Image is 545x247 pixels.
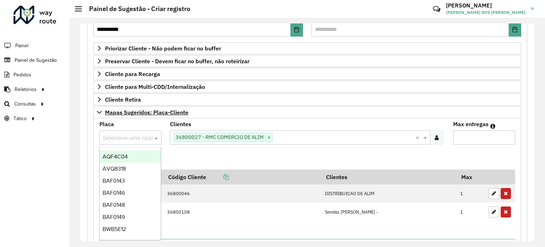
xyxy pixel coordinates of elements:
[99,120,114,128] label: Placa
[93,81,521,93] a: Cliente para Multi-CDD/Internalização
[15,57,57,64] span: Painel de Sugestão
[93,55,521,67] a: Preservar Cliente - Devem ficar no buffer, não roteirizar
[93,93,521,106] a: Cliente Retira
[457,203,485,221] td: 1
[82,5,190,13] h2: Painel de Sugestão - Criar registro
[13,71,31,79] span: Pedidos
[446,2,525,9] h3: [PERSON_NAME]
[103,202,125,208] span: BAF0148
[415,133,422,142] span: Clear all
[206,173,229,181] a: Copiar
[457,184,485,203] td: 1
[103,178,125,184] span: BAF0143
[93,68,521,80] a: Cliente para Recarga
[15,42,28,49] span: Painel
[103,226,126,232] span: BWB5E12
[105,109,188,115] span: Mapas Sugeridos: Placa-Cliente
[321,184,456,203] td: DISTRIBUICAO DE ALIM
[457,170,485,184] th: Max
[490,123,495,129] em: Máximo de clientes que serão colocados na mesma rota com os clientes informados
[429,1,444,17] a: Contato Rápido
[265,133,272,142] span: ×
[105,45,221,51] span: Priorizar Cliente - Não podem ficar no buffer
[105,97,141,102] span: Cliente Retira
[163,203,321,221] td: 36800108
[163,170,321,184] th: Código Cliente
[15,86,37,93] span: Relatórios
[453,120,489,128] label: Max entregas
[93,106,521,118] a: Mapas Sugeridos: Placa-Cliente
[105,58,249,64] span: Preservar Cliente - Devem ficar no buffer, não roteirizar
[446,9,525,16] span: [PERSON_NAME] DOS [PERSON_NAME]
[14,100,36,108] span: Consultas
[99,147,161,240] ng-dropdown-panel: Options list
[291,22,303,37] button: Choose Date
[103,154,128,160] span: AQF4C04
[163,184,321,203] td: 36800046
[103,166,126,172] span: AVQ8318
[105,84,205,90] span: Cliente para Multi-CDD/Internalização
[321,203,456,221] td: Sendas [PERSON_NAME] -
[509,22,521,37] button: Choose Date
[170,120,191,128] label: Clientes
[321,170,456,184] th: Clientes
[103,190,125,196] span: BAF0146
[13,115,27,122] span: Tático
[174,133,265,141] span: 36800027 - RMC COMERCIO DE ALIM
[105,71,160,77] span: Cliente para Recarga
[103,214,125,220] span: BAF0149
[93,42,521,54] a: Priorizar Cliente - Não podem ficar no buffer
